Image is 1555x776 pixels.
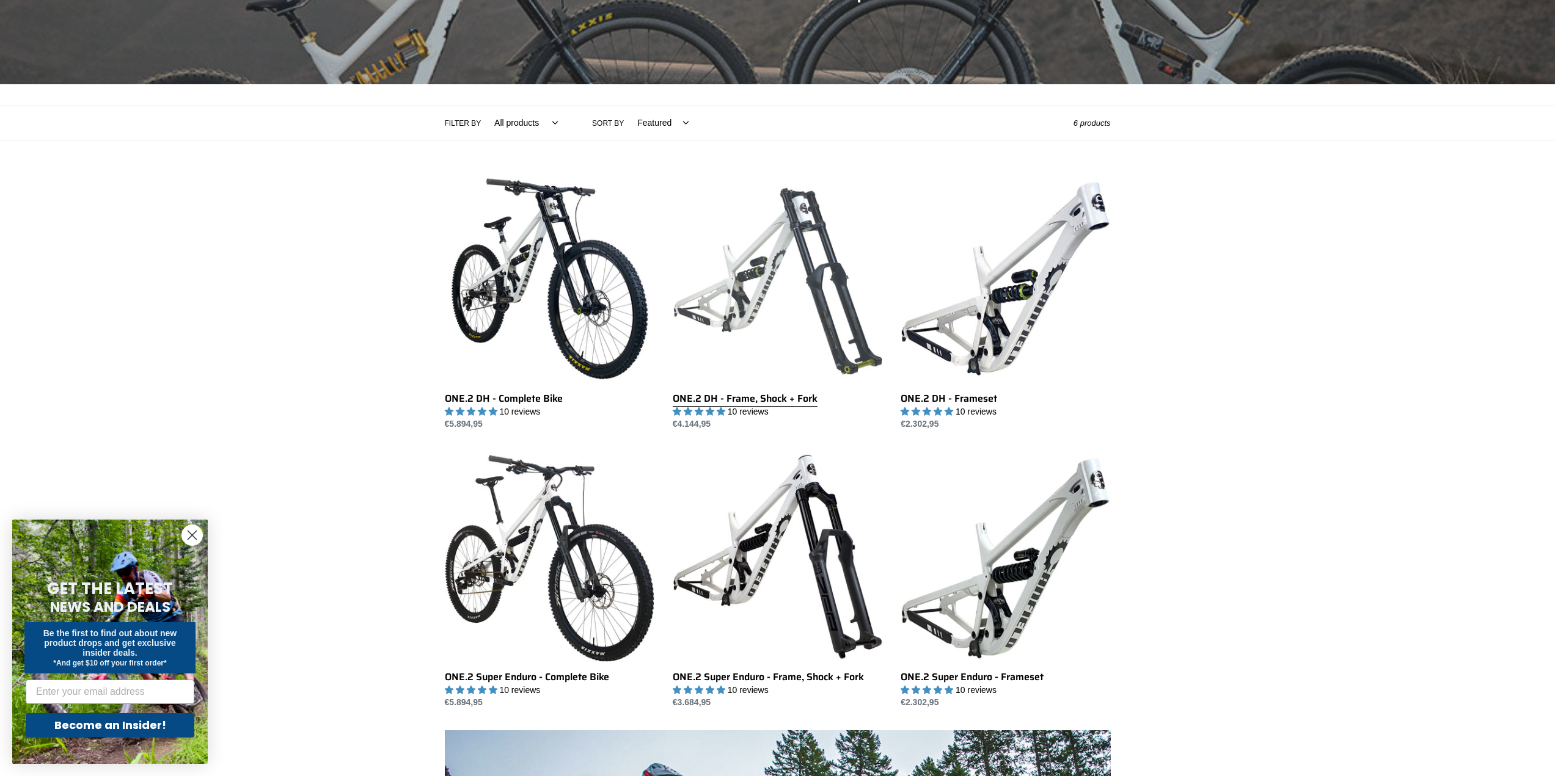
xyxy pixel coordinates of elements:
span: Be the first to find out about new product drops and get exclusive insider deals. [43,628,177,658]
button: Become an Insider! [26,713,194,738]
span: 6 products [1074,118,1111,128]
label: Sort by [592,118,624,129]
label: Filter by [445,118,481,129]
button: Close dialog [181,524,203,546]
span: GET THE LATEST [47,578,173,600]
span: *And get $10 off your first order* [53,659,166,667]
input: Enter your email address [26,680,194,704]
span: NEWS AND DEALS [50,597,170,617]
